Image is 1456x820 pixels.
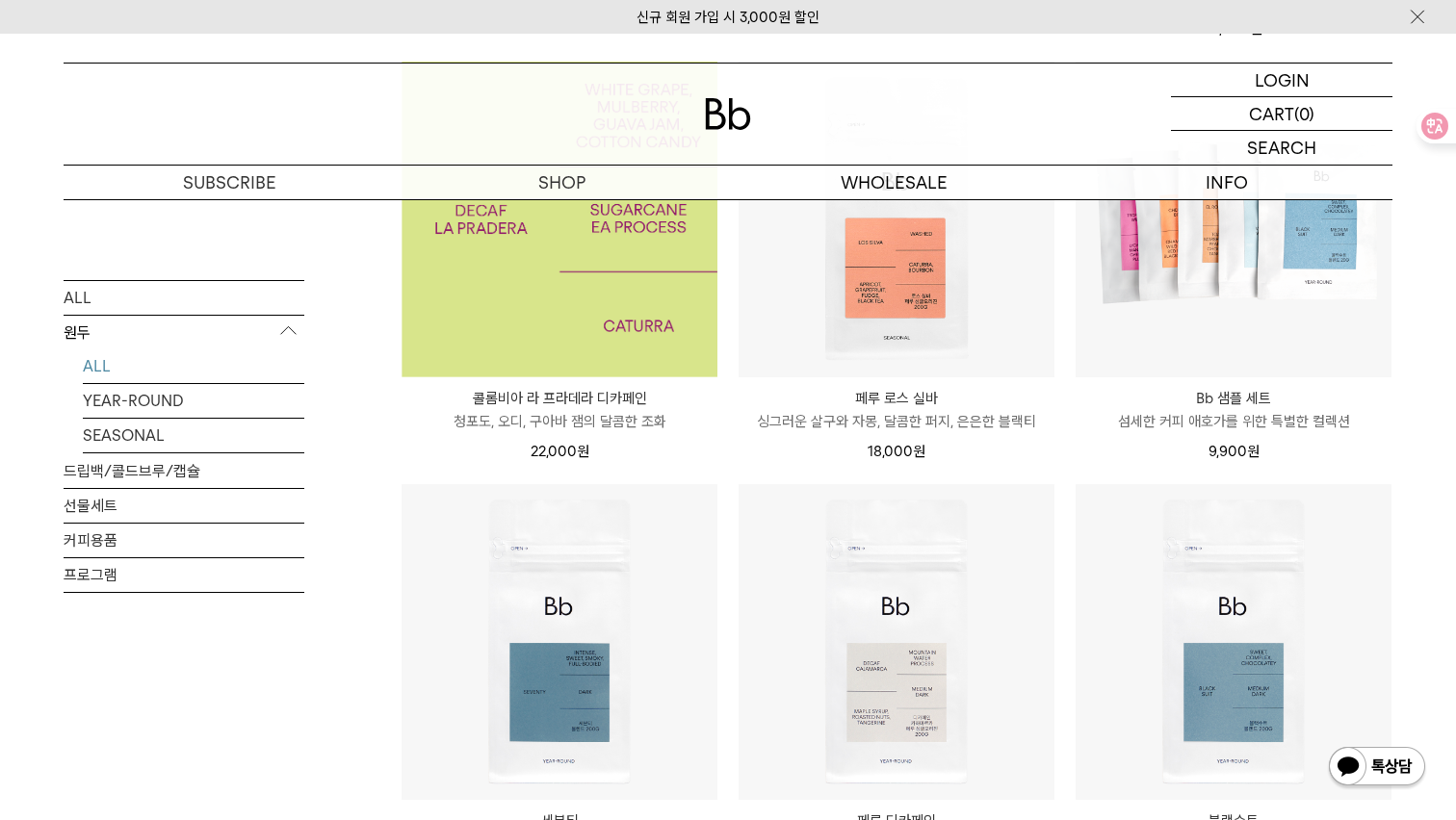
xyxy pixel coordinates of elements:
span: 원 [913,443,925,460]
img: Bb 샘플 세트 [1076,62,1391,377]
a: 커피용품 [64,523,304,556]
p: INFO [1060,166,1392,199]
p: SEARCH [1247,131,1316,165]
a: SHOP [396,166,728,199]
span: 18,000 [868,443,925,460]
img: 1000000482_add2_076.jpg [402,62,717,377]
p: 섬세한 커피 애호가를 위한 특별한 컬렉션 [1076,410,1391,433]
img: 세븐티 [402,484,717,800]
img: 페루 디카페인 [739,484,1054,800]
p: 원두 [64,315,304,349]
p: LOGIN [1255,64,1310,96]
a: 콜롬비아 라 프라데라 디카페인 [402,62,717,377]
a: ALL [64,280,304,314]
img: 페루 로스 실바 [739,62,1054,377]
p: 콜롬비아 라 프라데라 디카페인 [402,387,717,410]
a: SUBSCRIBE [64,166,396,199]
span: 원 [577,443,589,460]
img: 블랙수트 [1076,484,1391,800]
p: 페루 로스 실바 [739,387,1054,410]
a: 드립백/콜드브루/캡슐 [64,453,304,487]
p: (0) [1294,97,1314,130]
a: 프로그램 [64,557,304,591]
a: 신규 회원 가입 시 3,000원 할인 [637,9,819,26]
p: WHOLESALE [728,166,1060,199]
a: CART (0) [1171,97,1392,131]
a: SEASONAL [83,418,304,451]
a: 선물세트 [64,488,304,522]
p: CART [1249,97,1294,130]
p: Bb 샘플 세트 [1076,387,1391,410]
a: 콜롬비아 라 프라데라 디카페인 청포도, 오디, 구아바 잼의 달콤한 조화 [402,387,717,433]
p: 싱그러운 살구와 자몽, 달콤한 퍼지, 은은한 블랙티 [739,410,1054,433]
a: LOGIN [1171,64,1392,97]
a: ALL [83,348,304,382]
span: 9,900 [1209,443,1260,460]
a: 페루 로스 실바 싱그러운 살구와 자몽, 달콤한 퍼지, 은은한 블랙티 [739,387,1054,433]
img: 로고 [705,98,751,130]
a: YEAR-ROUND [83,383,304,417]
span: 22,000 [531,443,589,460]
p: 청포도, 오디, 구아바 잼의 달콤한 조화 [402,410,717,433]
img: 카카오톡 채널 1:1 채팅 버튼 [1327,745,1427,791]
a: Bb 샘플 세트 섬세한 커피 애호가를 위한 특별한 컬렉션 [1076,387,1391,433]
span: 원 [1247,443,1260,460]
